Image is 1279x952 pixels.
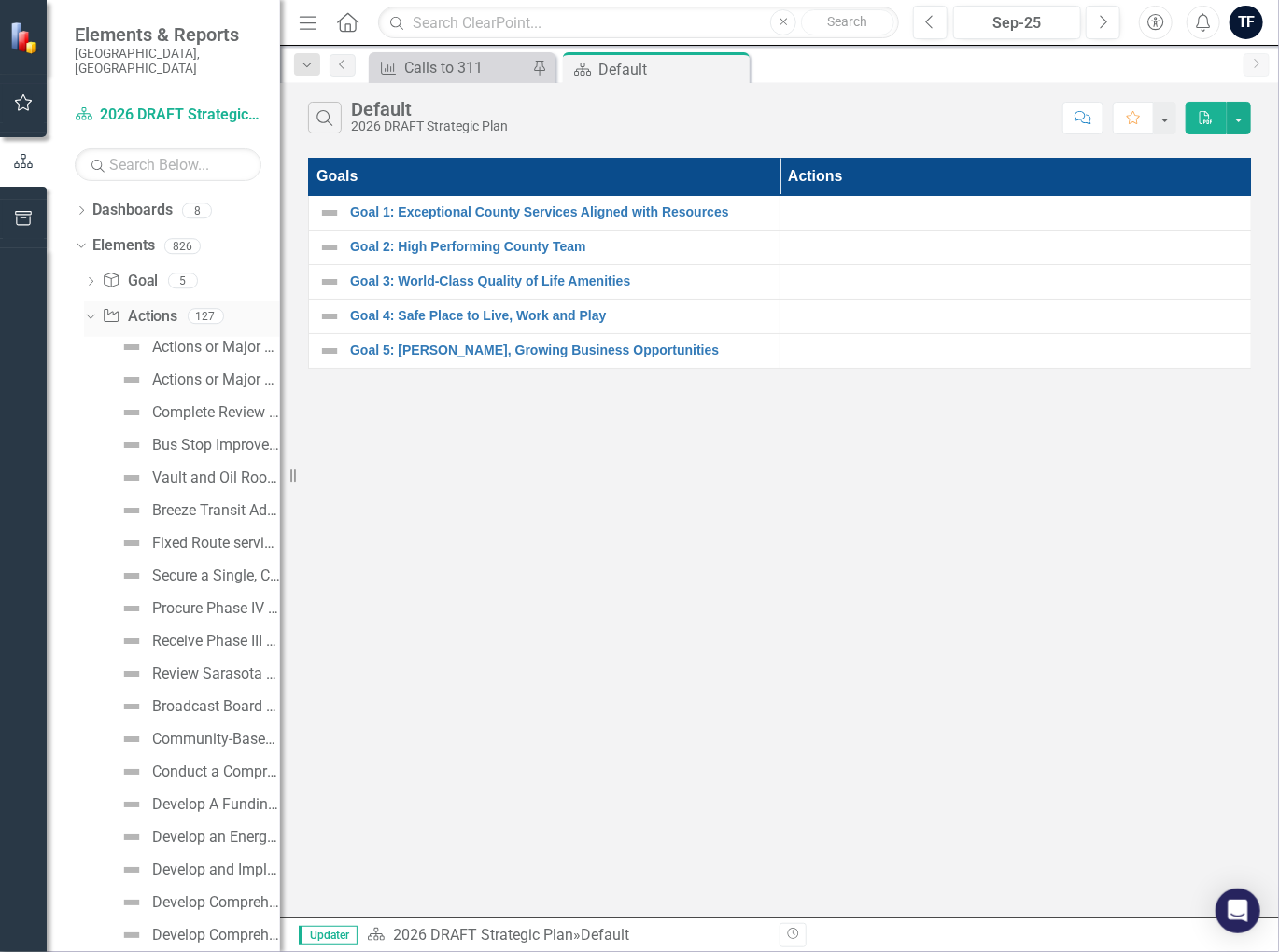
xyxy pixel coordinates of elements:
a: Broadcast Board Meeting from [GEOGRAPHIC_DATA] [116,692,280,721]
a: Develop A Funding Plan for Parking Lot Renovation [116,790,280,819]
div: Default [351,99,508,119]
div: Procure Phase IV Buses [152,600,280,617]
a: Actions or Major Project Sample (Rationale and Impact) [116,332,280,362]
a: Vault and Oil Room Improvements Project [116,463,280,493]
span: Elements & Reports [75,23,261,46]
img: Not Defined [120,826,143,848]
img: Not Defined [120,859,143,881]
td: Double-Click to Edit Right Click for Context Menu [309,195,780,230]
img: Not Defined [120,369,143,391]
input: Search ClearPoint... [378,7,899,39]
a: Goal 1: Exceptional County Services Aligned with Resources [350,205,770,219]
div: Default [598,58,745,81]
a: Goal 5: [PERSON_NAME], Growing Business Opportunities [350,343,770,357]
a: Goal [102,271,158,292]
button: Sep-25 [953,6,1081,39]
button: TF [1230,6,1263,39]
div: 8 [182,203,212,218]
div: 2026 DRAFT Strategic Plan [351,119,508,133]
div: Review Sarasota County Comprehensive Plan Transit Policies [152,665,280,682]
div: Sep-25 [960,12,1075,35]
small: [GEOGRAPHIC_DATA], [GEOGRAPHIC_DATA] [75,46,261,77]
a: Complete Review of Existing Projects [116,398,280,427]
a: Develop and Implement a [PERSON_NAME] Care Team Prototype [116,855,280,885]
div: Open Intercom Messenger [1216,889,1260,933]
a: 2026 DRAFT Strategic Plan [75,105,261,126]
img: Not Defined [318,271,341,293]
div: Fixed Route service study [152,535,280,552]
div: Breeze Transit Admin Building Wind Retrofit Project [152,502,280,519]
div: Community-Based Screenings Follow-Up [152,731,280,748]
img: Not Defined [120,924,143,946]
a: Breeze Transit Admin Building Wind Retrofit Project [116,496,280,525]
img: Not Defined [120,467,143,489]
div: Complete Review of Existing Projects [152,404,280,421]
td: Double-Click to Edit Right Click for Context Menu [309,264,780,299]
div: Develop and Implement a [PERSON_NAME] Care Team Prototype [152,861,280,878]
input: Search Below... [75,148,261,181]
img: Not Defined [318,305,341,328]
div: 826 [164,238,201,254]
a: Secure a Single, Comingled Service Provider for Paratransit and OnDemand [116,561,280,591]
a: Conduct a Comprehensive Maximo Capability Assessment for Inventory Management Capabilities [116,757,280,787]
div: 127 [188,309,224,325]
a: Actions or Major Project Sample [116,365,280,395]
div: » [367,925,766,946]
img: Not Defined [120,336,143,358]
img: Not Defined [120,565,143,587]
button: Search [801,9,894,35]
img: Not Defined [318,202,341,224]
div: Develop Comprehensive Standard Operating Procedures (SOPs) for Mailroom Operations [152,894,280,911]
img: Not Defined [120,695,143,718]
a: Actions [102,306,177,328]
img: Not Defined [318,340,341,362]
img: Not Defined [120,597,143,620]
div: Receive Phase III Buses [152,633,280,650]
img: Not Defined [120,630,143,652]
a: Develop Comprehensive Standard Operating Procedures (SOPs) for Mailroom Operations [116,888,280,917]
img: Not Defined [318,236,341,259]
img: Not Defined [120,891,143,914]
img: Not Defined [120,434,143,456]
a: Develop an Energy and Utility Modernization Sustainability Plan [116,822,280,852]
img: ClearPoint Strategy [9,21,42,54]
a: 2026 DRAFT Strategic Plan [393,926,573,944]
img: Not Defined [120,532,143,554]
div: Bus Stop Improvements [152,437,280,454]
a: Receive Phase III Buses [116,626,280,656]
div: Develop an Energy and Utility Modernization Sustainability Plan [152,829,280,846]
img: Not Defined [120,761,143,783]
a: Calls to 311 [373,56,527,79]
div: Develop Comprehensive Standard Operating Procedures (SOPs) for Print Shop Operations [152,927,280,944]
div: Secure a Single, Comingled Service Provider for Paratransit and OnDemand [152,567,280,584]
div: Conduct a Comprehensive Maximo Capability Assessment for Inventory Management Capabilities [152,763,280,780]
a: Develop Comprehensive Standard Operating Procedures (SOPs) for Print Shop Operations [116,920,280,950]
td: Double-Click to Edit Right Click for Context Menu [309,230,780,264]
div: Calls to 311 [404,56,527,79]
img: Not Defined [120,663,143,685]
img: Not Defined [120,728,143,750]
img: Not Defined [120,793,143,816]
div: Default [581,926,629,944]
img: Not Defined [120,499,143,522]
a: Goal 2: High Performing County Team [350,240,770,254]
a: Review Sarasota County Comprehensive Plan Transit Policies [116,659,280,689]
img: Not Defined [120,401,143,424]
div: Vault and Oil Room Improvements Project [152,469,280,486]
div: 5 [168,273,198,289]
a: Bus Stop Improvements [116,430,280,460]
div: Broadcast Board Meeting from [GEOGRAPHIC_DATA] [152,698,280,715]
a: Procure Phase IV Buses [116,594,280,623]
div: Actions or Major Project Sample (Rationale and Impact) [152,339,280,356]
a: Goal 3: World-Class Quality of Life Amenities [350,274,770,288]
div: Actions or Major Project Sample [152,371,280,388]
div: Develop A Funding Plan for Parking Lot Renovation [152,796,280,813]
td: Double-Click to Edit Right Click for Context Menu [309,299,780,333]
a: Goal 4: Safe Place to Live, Work and Play [350,309,770,323]
a: Elements [92,235,155,257]
a: Fixed Route service study [116,528,280,558]
span: Search [828,14,868,29]
td: Double-Click to Edit Right Click for Context Menu [309,333,780,368]
a: Dashboards [92,200,173,221]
